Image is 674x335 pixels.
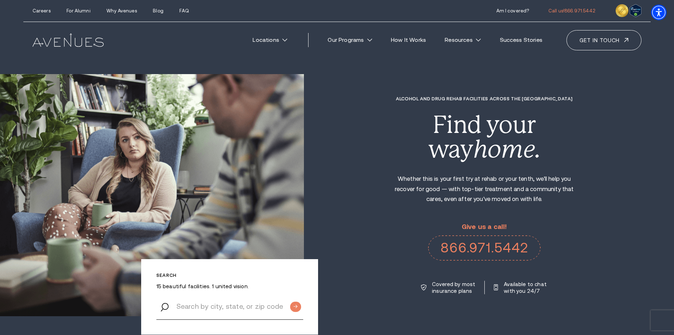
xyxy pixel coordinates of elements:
input: Submit button [290,302,301,312]
a: Careers [33,8,51,13]
a: FAQ [179,8,189,13]
a: Verify LegitScript Approval for www.avenuesrecovery.com [630,6,641,13]
span: 866.971.5442 [564,8,595,13]
a: How It Works [384,32,433,48]
a: Why Avenues [106,8,137,13]
p: 15 beautiful facilities. 1 united vision. [156,283,303,290]
div: Find your way [388,113,581,161]
p: Search [156,273,303,278]
input: Search by city, state, or zip code [156,293,303,320]
a: Covered by most insurance plans [421,281,476,294]
p: Give us a call! [428,223,541,231]
p: Covered by most insurance plans [432,281,476,294]
img: Verify Approval for www.avenuesrecovery.com [630,4,641,17]
p: Whether this is your first try at rehab or your tenth, we'll help you recover for good — with top... [388,174,581,205]
p: Available to chat with you 24/7 [504,281,548,294]
a: Our Programs [321,32,379,48]
i: home. [473,135,541,163]
a: call 866.971.5442 [548,8,595,13]
a: Success Stories [492,32,549,48]
a: For Alumni [67,8,90,13]
h1: Alcohol and Drug Rehab Facilities across the [GEOGRAPHIC_DATA] [388,96,581,101]
a: Available to chat with you 24/7 [494,281,548,294]
a: call 866.971.5442 [428,235,541,260]
div: Accessibility Menu [651,5,667,20]
a: Am I covered? [496,8,529,13]
a: Resources [438,32,488,48]
a: Get in touch [566,30,641,50]
a: Blog [153,8,163,13]
a: Locations [246,32,295,48]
